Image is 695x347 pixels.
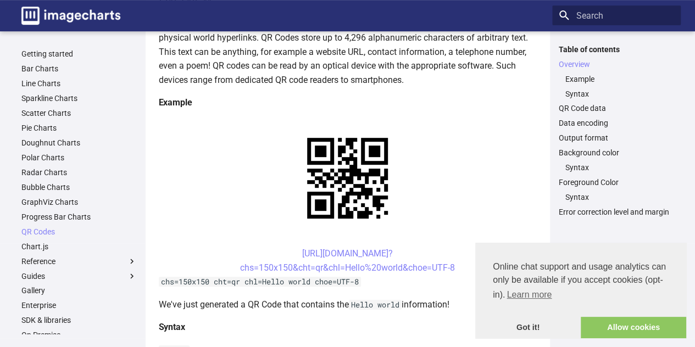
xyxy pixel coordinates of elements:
a: Pie Charts [21,123,137,133]
a: Background color [559,148,674,158]
label: Table of contents [552,44,681,54]
p: QR codes are a popular type of two-dimensional barcode. They are also known as hardlinks or physi... [159,16,537,87]
label: Reference [21,256,137,266]
code: chs=150x150 cht=qr chl=Hello world choe=UTF-8 [159,277,361,287]
a: Foreground Color [559,177,674,187]
a: SDK & libraries [21,315,137,325]
a: Output format [559,133,674,143]
a: [URL][DOMAIN_NAME]?chs=150x150&cht=qr&chl=Hello%20world&choe=UTF-8 [240,248,455,273]
h4: Example [159,96,537,110]
a: Chart.js [21,242,137,251]
a: Error correction level and margin [559,207,674,217]
a: Data encoding [559,118,674,128]
a: Progress Bar Charts [21,212,137,222]
code: Hello world [349,300,402,310]
img: logo [21,7,120,25]
a: GraphViz Charts [21,197,137,207]
a: Syntax [565,192,674,202]
a: Sparkline Charts [21,93,137,103]
a: dismiss cookie message [475,317,581,339]
img: chart [288,119,407,238]
input: Search [552,5,681,25]
a: Overview [559,59,674,69]
nav: Table of contents [552,44,681,217]
a: Doughnut Charts [21,138,137,148]
label: Guides [21,271,137,281]
a: On Premise [21,330,137,340]
a: QR Codes [21,227,137,237]
a: Polar Charts [21,153,137,163]
nav: Foreground Color [559,192,674,202]
a: Syntax [565,163,674,172]
a: Scatter Charts [21,108,137,118]
a: Example [565,74,674,84]
p: We've just generated a QR Code that contains the information! [159,298,537,312]
div: cookieconsent [475,243,686,338]
span: Online chat support and usage analytics can only be available if you accept cookies (opt-in). [493,260,669,303]
nav: Overview [559,74,674,99]
a: Syntax [565,89,674,99]
a: allow cookies [581,317,686,339]
a: Bubble Charts [21,182,137,192]
a: Radar Charts [21,167,137,177]
a: Line Charts [21,79,137,88]
a: Gallery [21,286,137,295]
a: learn more about cookies [505,287,553,303]
a: Bar Charts [21,64,137,74]
a: Getting started [21,49,137,59]
a: Image-Charts documentation [17,2,125,29]
nav: Background color [559,163,674,172]
a: QR Code data [559,103,674,113]
h4: Syntax [159,320,537,334]
a: Enterprise [21,300,137,310]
